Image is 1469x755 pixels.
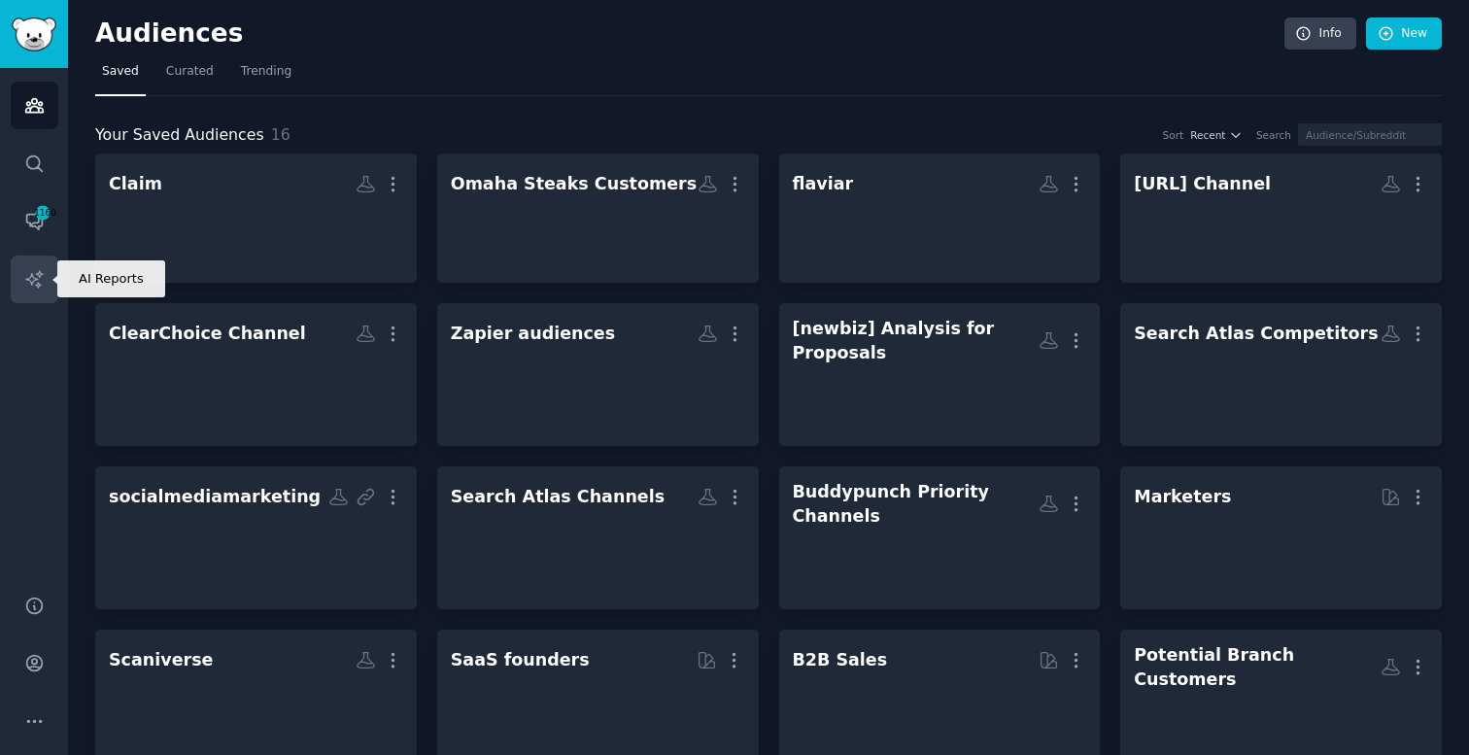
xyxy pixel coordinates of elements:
div: Zapier audiences [451,322,615,346]
div: flaviar [793,172,854,196]
input: Audience/Subreddit [1298,123,1442,146]
span: Trending [241,63,291,81]
div: Search Atlas Channels [451,485,665,509]
a: Marketers [1120,466,1442,609]
div: Claim [109,172,162,196]
a: Curated [159,56,221,96]
div: ClearChoice Channel [109,322,306,346]
a: [newbiz] Analysis for Proposals [779,303,1101,446]
span: Curated [166,63,214,81]
a: [URL] Channel [1120,154,1442,283]
span: Recent [1190,128,1225,142]
span: 16 [271,125,290,144]
a: Trending [234,56,298,96]
img: GummySearch logo [12,17,56,51]
div: Search [1256,128,1291,142]
a: Search Atlas Channels [437,466,759,609]
a: Info [1284,17,1356,51]
a: Saved [95,56,146,96]
div: Potential Branch Customers [1134,643,1381,691]
a: 1160 [11,197,58,245]
div: Search Atlas Competitors [1134,322,1378,346]
a: ClearChoice Channel [95,303,417,446]
a: flaviar [779,154,1101,283]
div: Marketers [1134,485,1231,509]
h2: Audiences [95,18,1284,50]
a: Buddypunch Priority Channels [779,466,1101,609]
a: Zapier audiences [437,303,759,446]
div: B2B Sales [793,648,888,672]
div: [URL] Channel [1134,172,1271,196]
div: Sort [1163,128,1184,142]
div: [newbiz] Analysis for Proposals [793,317,1040,364]
div: SaaS founders [451,648,590,672]
span: Saved [102,63,139,81]
a: New [1366,17,1442,51]
div: Omaha Steaks Customers [451,172,697,196]
div: Scaniverse [109,648,213,672]
span: 1160 [34,206,51,220]
div: Buddypunch Priority Channels [793,480,1040,528]
a: socialmediamarketing [95,466,417,609]
span: Your Saved Audiences [95,123,264,148]
a: Search Atlas Competitors [1120,303,1442,446]
button: Recent [1190,128,1243,142]
a: Omaha Steaks Customers [437,154,759,283]
div: socialmediamarketing [109,485,321,509]
a: Claim [95,154,417,283]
